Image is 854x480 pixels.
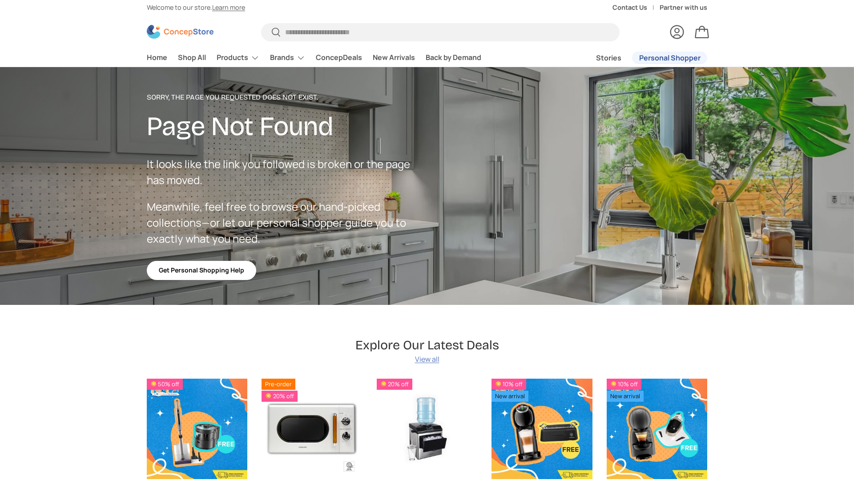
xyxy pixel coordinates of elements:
[355,337,499,353] h2: Explore Our Latest Deals
[575,49,707,67] nav: Secondary
[147,25,213,39] img: ConcepStore
[373,49,415,66] a: New Arrivals
[639,54,701,61] span: Personal Shopper
[612,3,660,12] a: Contact Us
[147,199,427,247] p: Meanwhile, feel free to browse our hand-picked collections—or let our personal shopper guide you ...
[265,49,310,67] summary: Brands
[147,110,427,143] h2: Page Not Found
[491,379,592,479] a: Nescafé Dolce Gusto Genio S Plus
[632,52,707,64] a: Personal Shopper
[147,49,481,67] nav: Primary
[377,379,477,479] a: Condura Large Capacity Ice Maker
[262,379,362,479] a: Condura Vintage Style 20L Microwave Oven
[491,379,526,390] span: 10% off
[607,379,707,479] a: Nescafé Dolce Gusto Piccolo XS
[147,3,245,12] p: Welcome to our store.
[147,49,167,66] a: Home
[607,379,641,390] span: 10% off
[491,391,528,402] span: New arrival
[147,261,256,280] a: Get Personal Shopping Help
[660,3,707,12] a: Partner with us
[426,49,481,66] a: Back by Demand
[316,49,362,66] a: ConcepDeals
[377,379,412,390] span: 20% off
[147,379,247,479] a: Shark EvoPower System IQ+ AED (CS851)
[415,354,439,364] a: View all
[607,391,644,402] span: New arrival
[596,49,621,67] a: Stories
[217,49,259,67] a: Products
[147,156,427,188] p: It looks like the link you followed is broken or the page has moved.
[212,3,245,12] a: Learn more
[262,391,297,402] span: 20% off
[147,379,183,390] span: 50% off
[147,92,427,103] p: Sorry, the page you requested does not exist.
[178,49,206,66] a: Shop All
[262,379,295,390] span: Pre-order
[270,49,305,67] a: Brands
[211,49,265,67] summary: Products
